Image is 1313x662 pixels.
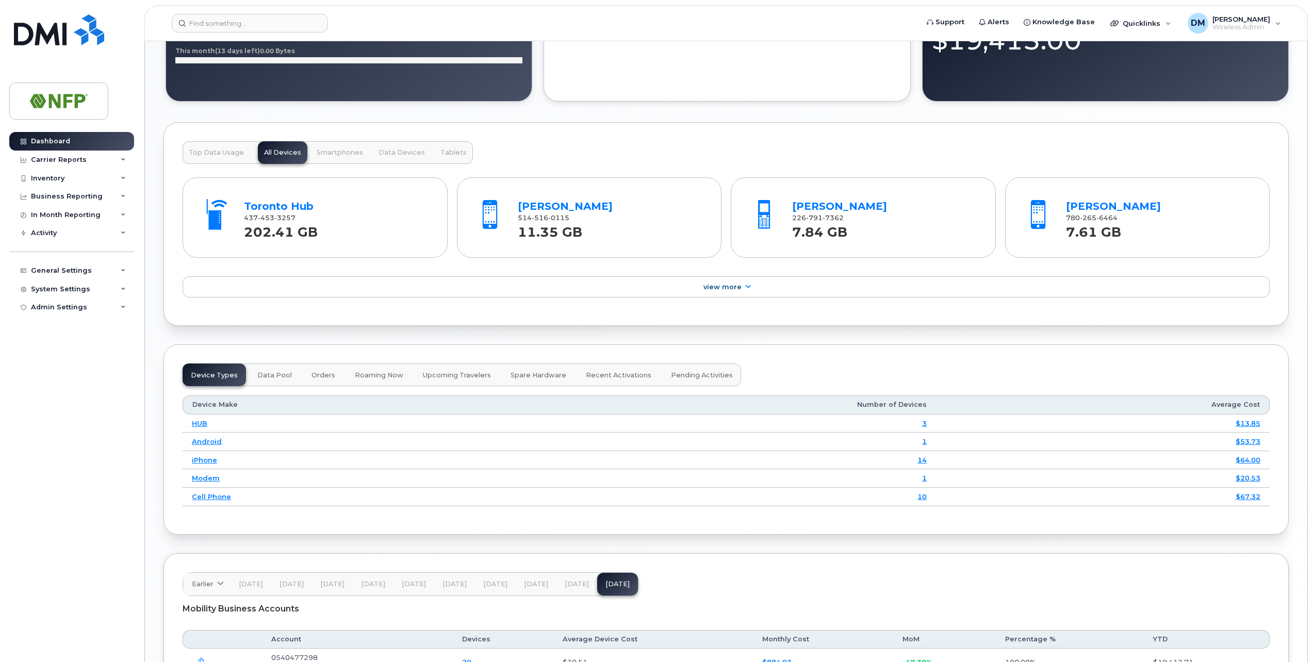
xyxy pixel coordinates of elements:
a: Toronto Hub [244,200,314,212]
span: 0115 [548,214,569,222]
span: [DATE] [565,580,589,588]
a: [PERSON_NAME] [792,200,887,212]
span: Spare Hardware [511,371,566,379]
span: Pending Activities [671,371,733,379]
strong: 202.41 GB [244,219,318,240]
a: 3 [922,419,927,427]
a: Modem [192,474,220,482]
span: Data Devices [379,148,425,157]
a: 14 [917,456,927,464]
span: Data Pool [257,371,292,379]
a: 1 [922,474,927,482]
div: Quicklinks [1103,13,1178,34]
a: HUB [192,419,207,427]
th: Percentage % [996,630,1144,649]
span: [DATE] [361,580,385,588]
span: View More [703,283,742,291]
span: 453 [258,214,274,222]
a: [PERSON_NAME] [1066,200,1161,212]
div: Mobility Business Accounts [183,596,1270,622]
a: View More [183,276,1270,298]
span: 0540477298 [271,653,318,661]
a: Android [192,437,222,445]
a: $64.00 [1236,456,1260,464]
tspan: 0.00 Bytes [260,47,295,55]
span: Wireless Admin [1212,23,1270,31]
span: 226 [792,214,844,222]
span: Orders [311,371,335,379]
span: Knowledge Base [1032,17,1095,27]
span: 514 [518,214,569,222]
th: Number of Devices [501,395,936,414]
a: $13.85 [1236,419,1260,427]
span: Earlier [192,579,214,589]
span: 6464 [1096,214,1118,222]
a: 1 [922,437,927,445]
a: Cell Phone [192,492,231,501]
th: MoM [893,630,996,649]
span: Quicklinks [1123,19,1160,27]
span: [DATE] [280,580,304,588]
a: $20.53 [1236,474,1260,482]
th: Monthly Cost [753,630,893,649]
a: $67.32 [1236,492,1260,501]
span: Roaming Now [355,371,403,379]
tspan: (13 days left) [215,47,260,55]
span: [DATE] [239,580,263,588]
span: [DATE] [483,580,507,588]
span: Alerts [988,17,1009,27]
a: Alerts [972,12,1016,32]
span: Smartphones [317,148,363,157]
span: 3257 [274,214,296,222]
span: [PERSON_NAME] [1212,15,1270,23]
span: [DATE] [442,580,467,588]
div: Dion Mohammed [1180,13,1288,34]
button: Smartphones [310,141,369,164]
strong: 7.84 GB [792,219,847,240]
span: 791 [806,214,823,222]
button: Tablets [434,141,473,164]
span: Top Data Usage [189,148,244,157]
th: Account [262,630,453,649]
a: Earlier [183,573,231,595]
button: Data Devices [372,141,431,164]
span: 265 [1080,214,1096,222]
tspan: This month [175,47,215,55]
a: $53.73 [1236,437,1260,445]
span: Upcoming Travelers [423,371,491,379]
input: Find something... [172,14,328,32]
strong: 7.61 GB [1066,219,1121,240]
span: 7362 [823,214,844,222]
span: 516 [532,214,548,222]
th: Average Device Cost [553,630,753,649]
span: Support [935,17,964,27]
span: DM [1191,17,1205,29]
button: Top Data Usage [183,141,250,164]
a: 10 [917,492,927,501]
a: Support [920,12,972,32]
a: iPhone [192,456,217,464]
span: Tablets [440,148,467,157]
strong: 11.35 GB [518,219,582,240]
span: Recent Activations [586,371,651,379]
span: [DATE] [320,580,344,588]
th: Average Cost [936,395,1270,414]
span: [DATE] [524,580,548,588]
th: YTD [1144,630,1270,649]
span: 780 [1066,214,1118,222]
th: Device Make [183,395,501,414]
span: [DATE] [402,580,426,588]
a: [PERSON_NAME] [518,200,613,212]
th: Devices [453,630,553,649]
a: Knowledge Base [1016,12,1102,32]
span: 437 [244,214,296,222]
